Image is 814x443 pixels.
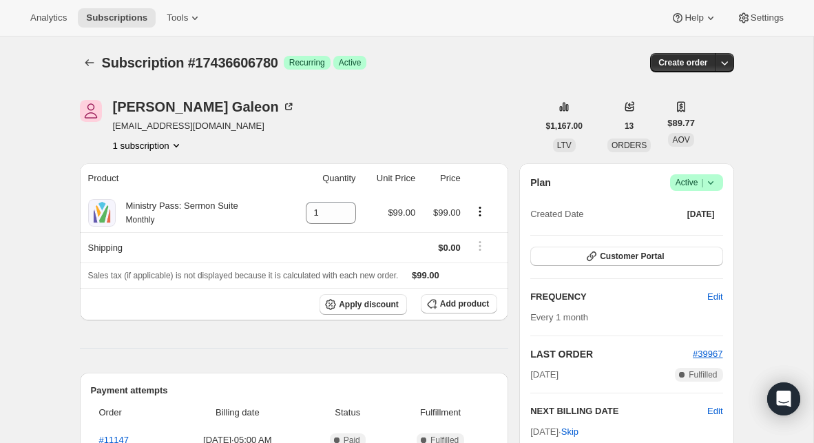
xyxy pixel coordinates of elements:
[433,207,461,218] span: $99.00
[412,270,439,280] span: $99.00
[78,8,156,28] button: Subscriptions
[658,57,707,68] span: Create order
[469,204,491,219] button: Product actions
[751,12,784,23] span: Settings
[679,205,723,224] button: [DATE]
[707,290,722,304] span: Edit
[612,141,647,150] span: ORDERS
[80,53,99,72] button: Subscriptions
[126,215,155,225] small: Monthly
[767,382,800,415] div: Open Intercom Messenger
[530,290,707,304] h2: FREQUENCY
[689,369,717,380] span: Fulfilled
[80,232,286,262] th: Shipping
[158,8,210,28] button: Tools
[530,207,583,221] span: Created Date
[616,116,642,136] button: 13
[392,406,489,420] span: Fulfillment
[30,12,67,23] span: Analytics
[113,119,295,133] span: [EMAIL_ADDRESS][DOMAIN_NAME]
[360,163,420,194] th: Unit Price
[701,177,703,188] span: |
[116,199,238,227] div: Ministry Pass: Sermon Suite
[88,271,399,280] span: Sales tax (if applicable) is not displayed because it is calculated with each new order.
[662,8,725,28] button: Help
[388,207,415,218] span: $99.00
[91,384,498,398] h2: Payment attempts
[600,251,664,262] span: Customer Portal
[339,299,399,310] span: Apply discount
[530,176,551,189] h2: Plan
[553,421,587,443] button: Skip
[530,312,588,322] span: Every 1 month
[167,12,188,23] span: Tools
[530,247,722,266] button: Customer Portal
[438,243,461,253] span: $0.00
[676,176,718,189] span: Active
[80,163,286,194] th: Product
[339,57,362,68] span: Active
[650,53,716,72] button: Create order
[469,238,491,254] button: Shipping actions
[538,116,591,136] button: $1,167.00
[557,141,572,150] span: LTV
[88,199,116,227] img: product img
[80,100,102,122] span: John Galeon
[320,294,407,315] button: Apply discount
[419,163,465,194] th: Price
[22,8,75,28] button: Analytics
[561,425,578,439] span: Skip
[286,163,360,194] th: Quantity
[102,55,278,70] span: Subscription #17436606780
[685,12,703,23] span: Help
[113,138,183,152] button: Product actions
[687,209,715,220] span: [DATE]
[421,294,497,313] button: Add product
[530,347,693,361] h2: LAST ORDER
[289,57,325,68] span: Recurring
[440,298,489,309] span: Add product
[729,8,792,28] button: Settings
[546,121,583,132] span: $1,167.00
[311,406,384,420] span: Status
[530,426,578,437] span: [DATE] ·
[530,404,707,418] h2: NEXT BILLING DATE
[91,398,168,428] th: Order
[530,368,559,382] span: [DATE]
[693,349,722,359] a: #39967
[86,12,147,23] span: Subscriptions
[672,135,689,145] span: AOV
[113,100,295,114] div: [PERSON_NAME] Galeon
[693,347,722,361] button: #39967
[699,286,731,308] button: Edit
[707,404,722,418] button: Edit
[171,406,303,420] span: Billing date
[625,121,634,132] span: 13
[667,116,695,130] span: $89.77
